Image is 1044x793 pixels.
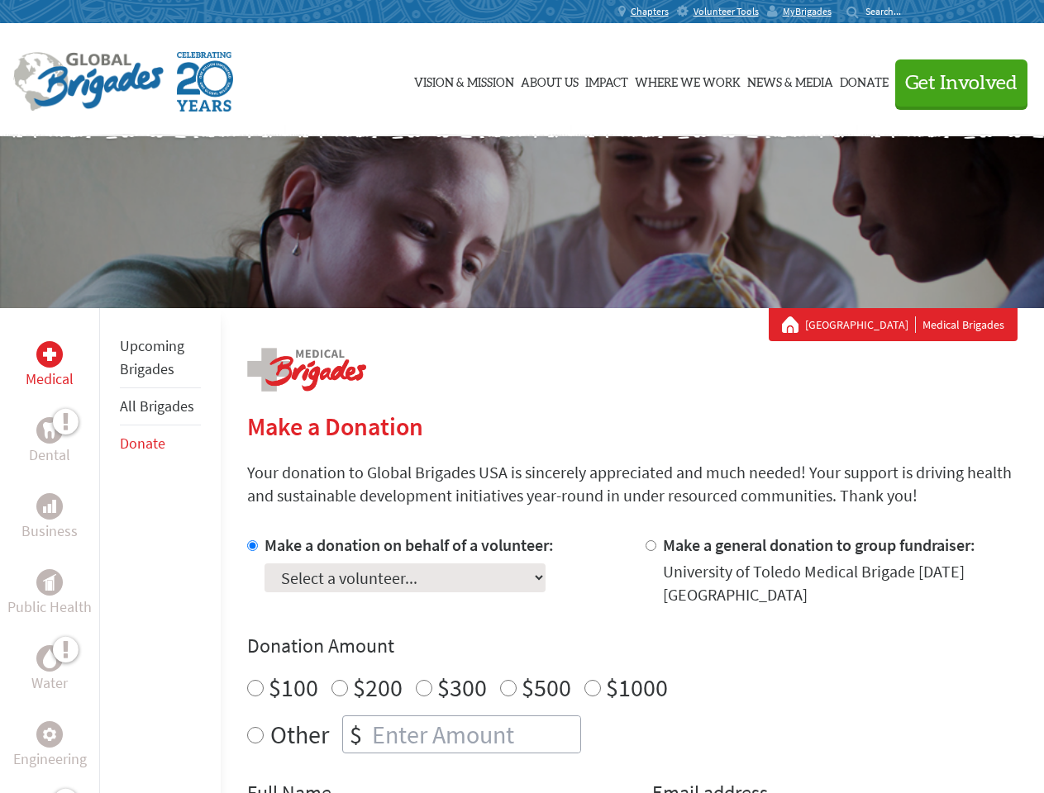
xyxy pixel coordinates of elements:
[783,5,832,18] span: MyBrigades
[265,534,554,555] label: Make a donation on behalf of a volunteer:
[43,500,56,513] img: Business
[120,396,194,415] a: All Brigades
[369,716,580,753] input: Enter Amount
[36,645,63,672] div: Water
[270,715,329,753] label: Other
[663,534,975,555] label: Make a general donation to group fundraiser:
[13,721,87,771] a: EngineeringEngineering
[29,417,70,467] a: DentalDental
[865,5,913,17] input: Search...
[21,493,78,543] a: BusinessBusiness
[120,425,201,462] li: Donate
[43,728,56,741] img: Engineering
[26,368,74,391] p: Medical
[31,672,68,695] p: Water
[905,74,1018,93] span: Get Involved
[782,316,1004,333] div: Medical Brigades
[13,748,87,771] p: Engineering
[269,672,318,703] label: $100
[13,52,164,112] img: Global Brigades Logo
[606,672,668,703] label: $1000
[895,59,1027,107] button: Get Involved
[120,434,165,453] a: Donate
[7,596,92,619] p: Public Health
[247,411,1018,441] h2: Make a Donation
[29,444,70,467] p: Dental
[247,348,366,392] img: logo-medical.png
[36,417,63,444] div: Dental
[585,39,628,121] a: Impact
[120,328,201,388] li: Upcoming Brigades
[177,52,233,112] img: Global Brigades Celebrating 20 Years
[36,493,63,520] div: Business
[120,388,201,425] li: All Brigades
[343,716,369,753] div: $
[663,560,1018,606] div: University of Toledo Medical Brigade [DATE] [GEOGRAPHIC_DATA]
[437,672,487,703] label: $300
[43,648,56,667] img: Water
[522,672,571,703] label: $500
[7,569,92,619] a: Public HealthPublic Health
[353,672,403,703] label: $200
[36,569,63,596] div: Public Health
[31,645,68,695] a: WaterWater
[43,422,56,438] img: Dental
[631,5,669,18] span: Chapters
[635,39,741,121] a: Where We Work
[247,633,1018,659] h4: Donation Amount
[694,5,759,18] span: Volunteer Tools
[414,39,514,121] a: Vision & Mission
[43,348,56,361] img: Medical
[43,574,56,591] img: Public Health
[21,520,78,543] p: Business
[747,39,833,121] a: News & Media
[840,39,889,121] a: Donate
[521,39,579,121] a: About Us
[120,336,184,378] a: Upcoming Brigades
[26,341,74,391] a: MedicalMedical
[805,316,916,333] a: [GEOGRAPHIC_DATA]
[36,721,63,748] div: Engineering
[247,461,1018,507] p: Your donation to Global Brigades USA is sincerely appreciated and much needed! Your support is dr...
[36,341,63,368] div: Medical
